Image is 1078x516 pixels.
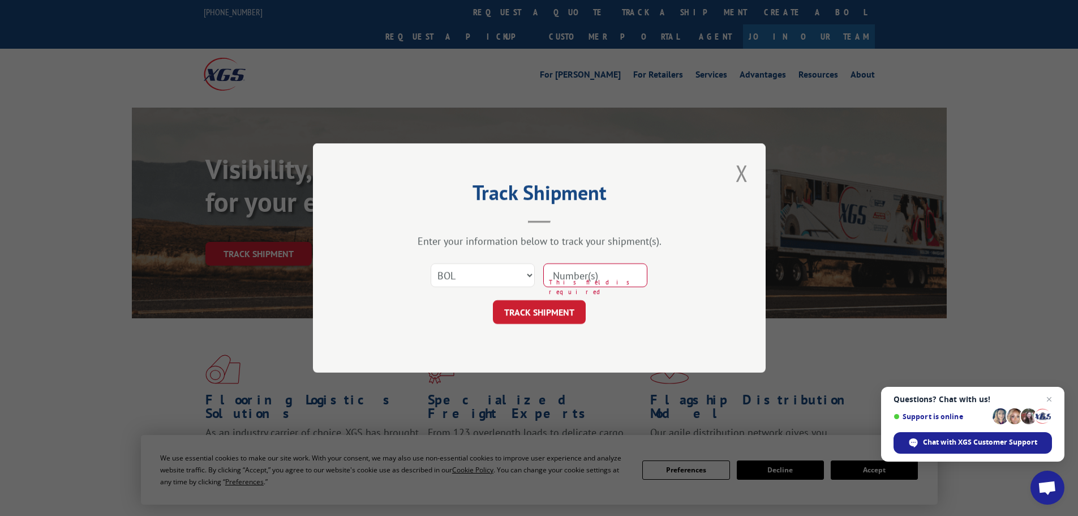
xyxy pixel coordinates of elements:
[732,157,751,189] button: Close modal
[543,263,647,287] input: Number(s)
[894,395,1052,404] span: Questions? Chat with us!
[923,437,1037,447] span: Chat with XGS Customer Support
[1030,471,1064,505] a: Open chat
[894,432,1052,454] span: Chat with XGS Customer Support
[894,412,989,421] span: Support is online
[549,278,647,296] span: This field is required
[370,185,709,206] h2: Track Shipment
[493,300,586,324] button: TRACK SHIPMENT
[370,234,709,248] div: Enter your information below to track your shipment(s).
